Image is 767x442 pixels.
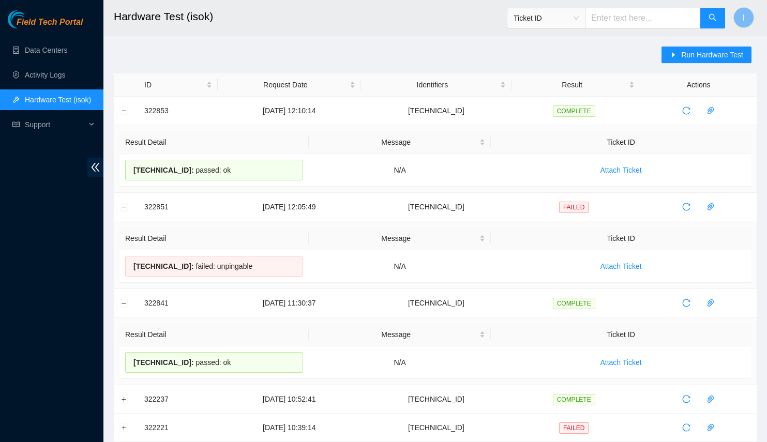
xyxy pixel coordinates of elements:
[681,49,743,60] span: Run Hardware Test
[600,164,641,176] span: Attach Ticket
[703,423,718,432] span: paper-clip
[733,7,754,28] button: I
[125,256,303,277] div: failed: unpingable
[139,193,218,221] td: 322851
[12,121,20,128] span: read
[309,250,491,283] td: N/A
[703,203,718,211] span: paper-clip
[491,323,751,346] th: Ticket ID
[139,414,218,442] td: 322221
[679,106,694,115] span: reload
[120,106,128,115] button: Collapse row
[553,394,595,405] span: COMPLETE
[600,357,641,368] span: Attach Ticket
[133,166,194,174] span: [TECHNICAL_ID] :
[592,354,650,371] button: Attach Ticket
[17,18,83,27] span: Field Tech Portal
[679,395,694,403] span: reload
[218,193,361,221] td: [DATE] 12:05:49
[120,423,128,432] button: Expand row
[119,131,309,154] th: Result Detail
[120,203,128,211] button: Collapse row
[670,51,677,59] span: caret-right
[309,346,491,379] td: N/A
[553,105,595,117] span: COMPLETE
[559,422,589,434] span: FAILED
[679,299,694,307] span: reload
[491,227,751,250] th: Ticket ID
[700,8,725,28] button: search
[661,47,751,63] button: caret-rightRun Hardware Test
[678,391,695,407] button: reload
[640,73,757,97] th: Actions
[120,299,128,307] button: Collapse row
[559,202,589,213] span: FAILED
[703,395,718,403] span: paper-clip
[679,203,694,211] span: reload
[309,154,491,187] td: N/A
[25,96,91,104] a: Hardware Test (isok)
[218,414,361,442] td: [DATE] 10:39:14
[120,395,128,403] button: Expand row
[514,10,579,26] span: Ticket ID
[702,199,719,215] button: paper-clip
[600,261,641,272] span: Attach Ticket
[139,97,218,125] td: 322853
[139,289,218,317] td: 322841
[703,106,718,115] span: paper-clip
[702,419,719,436] button: paper-clip
[592,162,650,178] button: Attach Ticket
[8,10,52,28] img: Akamai Technologies
[133,262,194,270] span: [TECHNICAL_ID] :
[678,419,695,436] button: reload
[709,13,717,23] span: search
[743,11,745,24] span: I
[678,102,695,119] button: reload
[361,97,512,125] td: [TECHNICAL_ID]
[119,227,309,250] th: Result Detail
[25,46,67,54] a: Data Centers
[553,298,595,309] span: COMPLETE
[8,19,83,32] a: Akamai TechnologiesField Tech Portal
[592,258,650,275] button: Attach Ticket
[702,295,719,311] button: paper-clip
[702,391,719,407] button: paper-clip
[491,131,751,154] th: Ticket ID
[679,423,694,432] span: reload
[361,385,512,414] td: [TECHNICAL_ID]
[702,102,719,119] button: paper-clip
[87,158,103,177] span: double-left
[25,71,66,79] a: Activity Logs
[361,193,512,221] td: [TECHNICAL_ID]
[361,289,512,317] td: [TECHNICAL_ID]
[703,299,718,307] span: paper-clip
[361,414,512,442] td: [TECHNICAL_ID]
[133,358,194,367] span: [TECHNICAL_ID] :
[125,352,303,373] div: passed: ok
[218,97,361,125] td: [DATE] 12:10:14
[125,160,303,180] div: passed: ok
[678,295,695,311] button: reload
[25,114,86,135] span: Support
[218,385,361,414] td: [DATE] 10:52:41
[678,199,695,215] button: reload
[139,385,218,414] td: 322237
[218,289,361,317] td: [DATE] 11:30:37
[585,8,701,28] input: Enter text here...
[119,323,309,346] th: Result Detail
